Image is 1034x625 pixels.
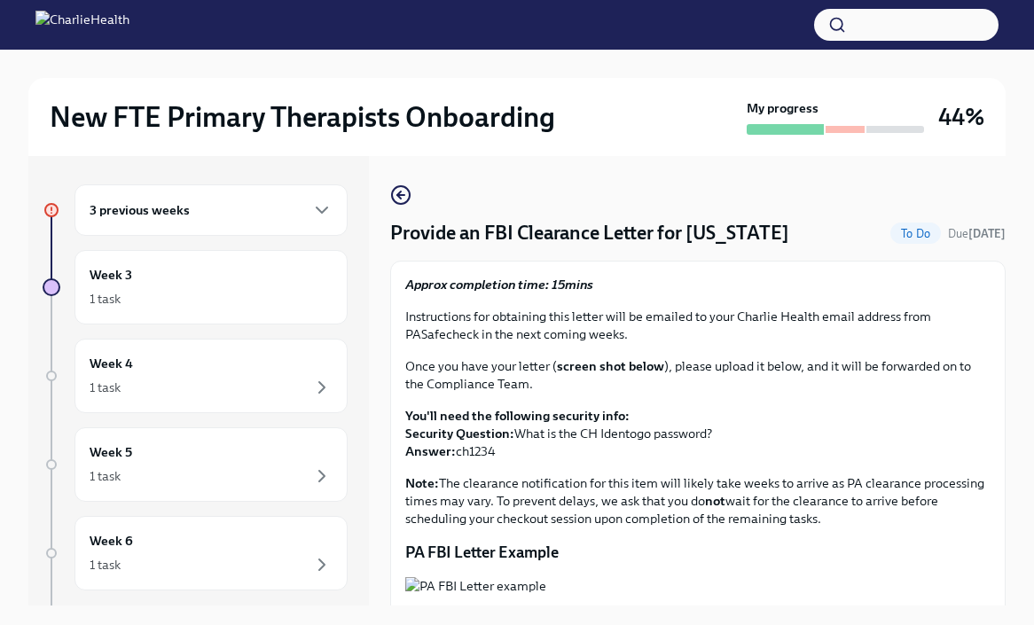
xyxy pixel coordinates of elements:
[405,542,991,563] p: PA FBI Letter Example
[90,556,121,574] div: 1 task
[405,475,439,491] strong: Note:
[43,339,348,413] a: Week 41 task
[35,11,129,39] img: CharlieHealth
[405,474,991,527] p: The clearance notification for this item will likely take weeks to arrive as PA clearance process...
[74,184,348,236] div: 3 previous weeks
[90,265,132,285] h6: Week 3
[405,577,991,595] button: Zoom image
[90,442,132,462] h6: Week 5
[968,227,1006,240] strong: [DATE]
[43,250,348,324] a: Week 31 task
[405,408,630,424] strong: You'll need the following security info:
[43,427,348,502] a: Week 51 task
[747,99,819,117] strong: My progress
[405,308,991,343] p: Instructions for obtaining this letter will be emailed to your Charlie Health email address from ...
[938,101,984,133] h3: 44%
[890,227,941,240] span: To Do
[948,227,1006,240] span: Due
[557,358,664,374] strong: screen shot below
[405,407,991,460] p: What is the CH Identogo password? ch1234
[50,99,555,135] h2: New FTE Primary Therapists Onboarding
[405,443,456,459] strong: Answer:
[405,426,514,441] strong: Security Question:
[90,354,133,373] h6: Week 4
[90,290,121,308] div: 1 task
[705,493,725,509] strong: not
[43,516,348,590] a: Week 61 task
[390,220,789,246] h4: Provide an FBI Clearance Letter for [US_STATE]
[405,357,991,393] p: Once you have your letter ( ), please upload it below, and it will be forwarded on to the Complia...
[90,200,190,220] h6: 3 previous weeks
[90,379,121,396] div: 1 task
[90,467,121,485] div: 1 task
[405,277,593,293] strong: Approx completion time: 15mins
[948,225,1006,242] span: September 25th, 2025 07:00
[90,531,133,551] h6: Week 6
